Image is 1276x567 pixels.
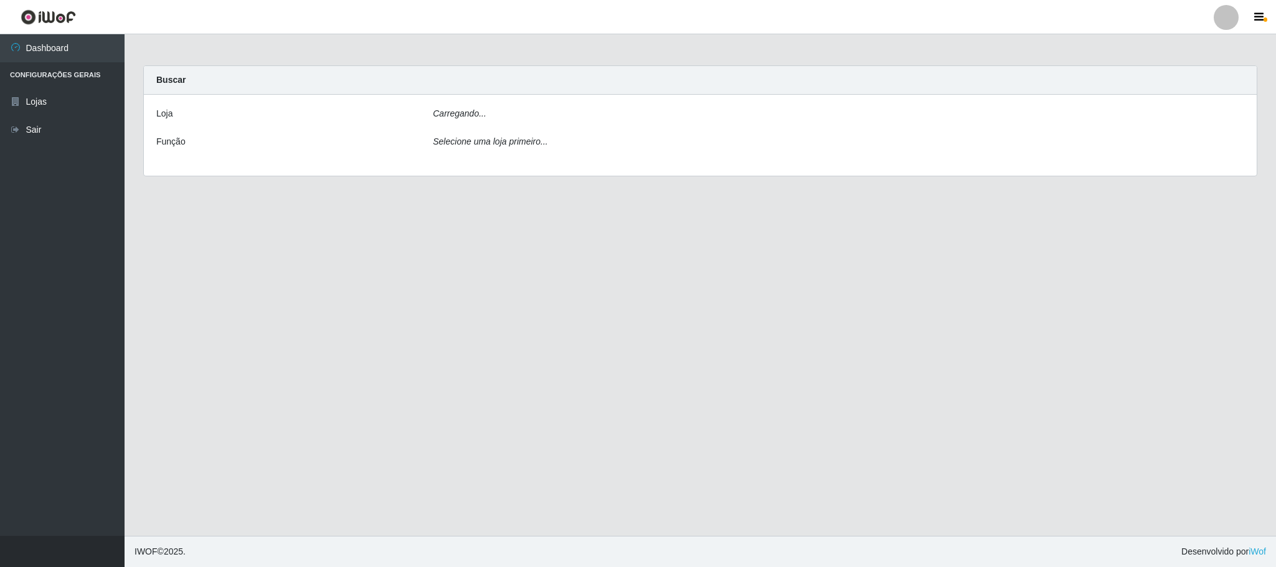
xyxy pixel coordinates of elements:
label: Função [156,135,186,148]
img: CoreUI Logo [21,9,76,25]
a: iWof [1249,546,1266,556]
i: Carregando... [433,108,486,118]
label: Loja [156,107,172,120]
span: © 2025 . [135,545,186,558]
span: IWOF [135,546,158,556]
span: Desenvolvido por [1181,545,1266,558]
i: Selecione uma loja primeiro... [433,136,547,146]
strong: Buscar [156,75,186,85]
